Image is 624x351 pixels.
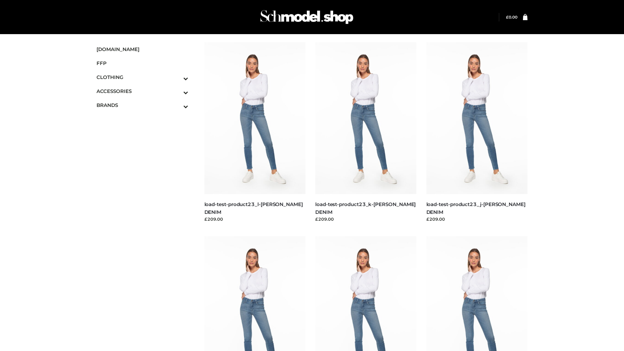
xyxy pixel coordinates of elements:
button: Toggle Submenu [165,84,188,98]
img: Schmodel Admin 964 [258,4,356,30]
a: load-test-product23_k-[PERSON_NAME] DENIM [315,201,416,215]
span: CLOTHING [97,73,188,81]
span: ACCESSORIES [97,87,188,95]
a: load-test-product23_j-[PERSON_NAME] DENIM [426,201,526,215]
div: £209.00 [204,216,306,222]
a: £0.00 [506,15,517,19]
span: BRANDS [97,101,188,109]
a: FFP [97,56,188,70]
a: load-test-product23_l-[PERSON_NAME] DENIM [204,201,303,215]
span: [DOMAIN_NAME] [97,45,188,53]
div: £209.00 [315,216,417,222]
button: Toggle Submenu [165,70,188,84]
button: Toggle Submenu [165,98,188,112]
div: £209.00 [426,216,528,222]
a: [DOMAIN_NAME] [97,42,188,56]
span: £ [506,15,509,19]
a: BRANDSToggle Submenu [97,98,188,112]
span: FFP [97,59,188,67]
a: ACCESSORIESToggle Submenu [97,84,188,98]
bdi: 0.00 [506,15,517,19]
a: CLOTHINGToggle Submenu [97,70,188,84]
